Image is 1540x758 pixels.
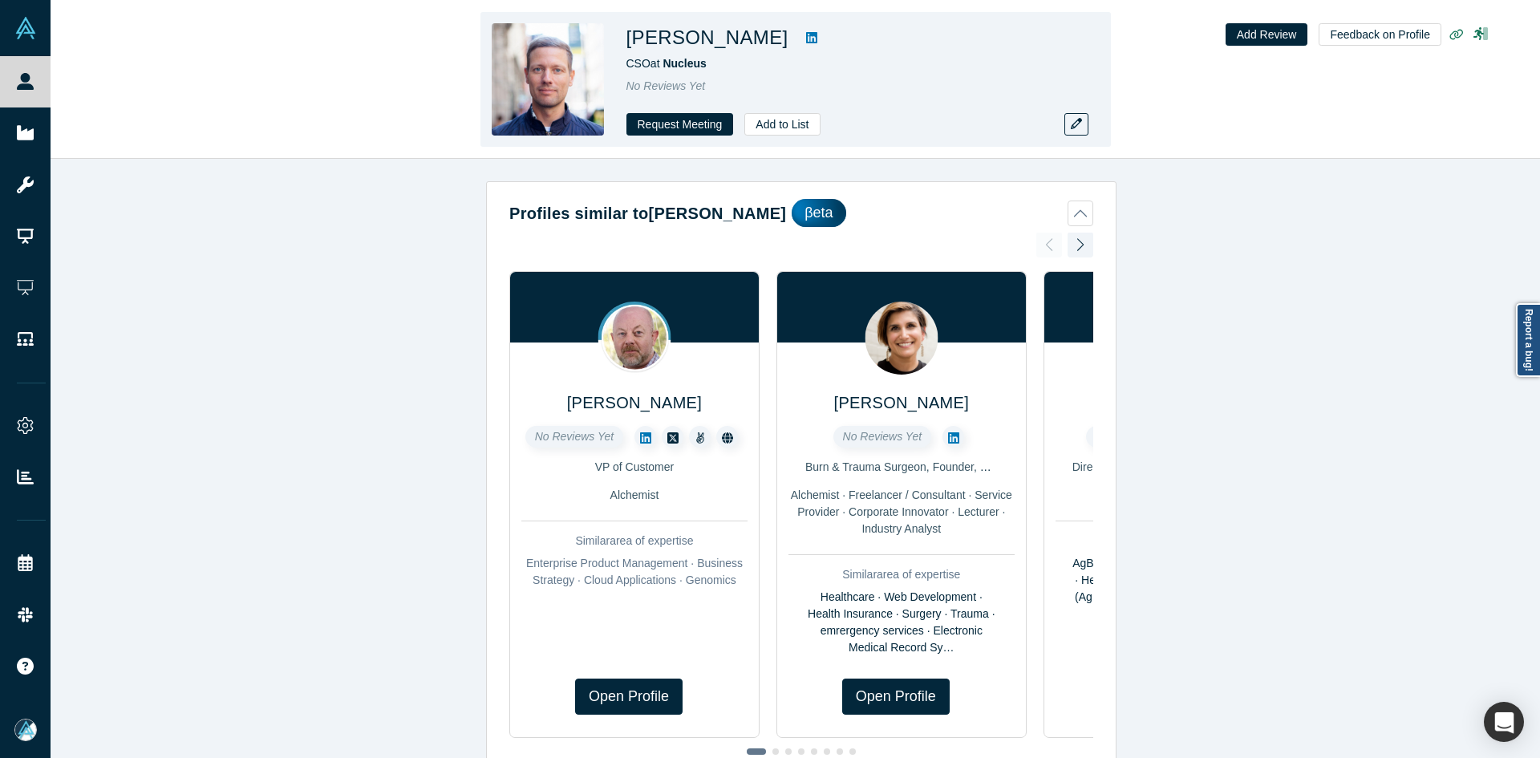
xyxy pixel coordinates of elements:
a: Open Profile [575,679,683,715]
div: Similar area of expertise [521,533,748,549]
div: βeta [792,199,845,227]
a: [PERSON_NAME] [834,394,969,411]
img: Mark Mooney's Profile Image [598,302,671,375]
span: No Reviews Yet [843,430,922,443]
div: AgBiotech (Agricultural Biotechnology) · Healthcare · Bioinformatics · AgTech (Agriculture Techno... [1056,555,1282,622]
h2: Profiles similar to [PERSON_NAME] [509,201,786,225]
a: Report a bug! [1516,303,1540,377]
a: Open Profile [842,679,950,715]
span: Enterprise Product Management · Business Strategy · Cloud Applications · Genomics [526,557,743,586]
div: Alchemist · Freelancer / Consultant · Service Provider · Corporate Innovator · Lecturer · Industr... [788,487,1015,537]
img: Lasse Folkersen's Profile Image [492,23,604,136]
div: Alchemist [1056,487,1282,504]
a: [PERSON_NAME] [567,394,702,411]
a: Nucleus [663,57,706,70]
span: No Reviews Yet [626,79,706,92]
img: Mia Scott's Account [14,719,37,741]
img: Alisha Jiwani's Profile Image [865,302,938,375]
span: VP of Customer [595,460,675,473]
div: Similar area of expertise [788,566,1015,583]
div: Alchemist [521,487,748,504]
span: CSO at [626,57,707,70]
button: Feedback on Profile [1319,23,1441,46]
div: Similar area of expertise [1056,533,1282,549]
button: Add to List [744,113,820,136]
h1: [PERSON_NAME] [626,23,788,52]
img: Alchemist Vault Logo [14,17,37,39]
button: Request Meeting [626,113,734,136]
button: Add Review [1226,23,1308,46]
div: Healthcare · Web Development · Health Insurance · Surgery · Trauma · emrergency services · Electr... [788,589,1015,656]
span: No Reviews Yet [535,430,614,443]
span: Burn & Trauma Surgeon, Founder, CEO [805,460,1004,473]
button: Profiles similar to[PERSON_NAME]βeta [509,199,1093,227]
